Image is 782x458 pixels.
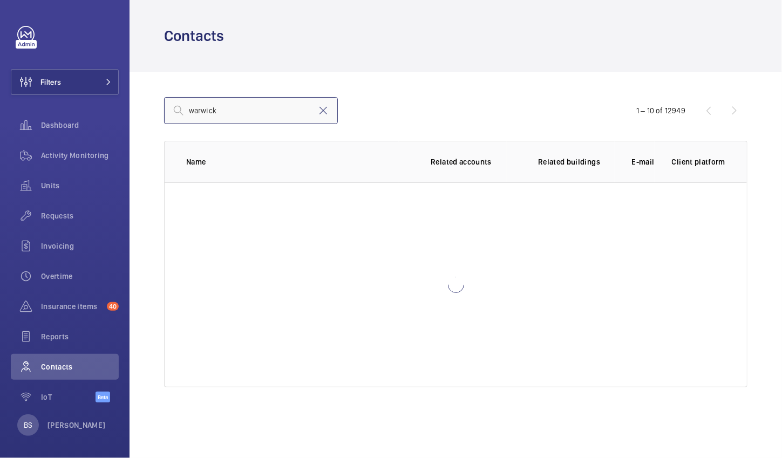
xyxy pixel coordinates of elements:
[636,105,685,116] div: 1 – 10 of 12949
[41,180,119,191] span: Units
[40,77,61,87] span: Filters
[672,156,725,167] p: Client platform
[41,392,96,402] span: IoT
[96,392,110,402] span: Beta
[41,241,119,251] span: Invoicing
[41,301,103,312] span: Insurance items
[107,302,119,311] span: 40
[47,420,106,430] p: [PERSON_NAME]
[11,69,119,95] button: Filters
[41,120,119,131] span: Dashboard
[164,26,230,46] h1: Contacts
[186,156,399,167] p: Name
[41,331,119,342] span: Reports
[431,156,492,167] p: Related accounts
[41,271,119,282] span: Overtime
[632,156,655,167] p: E-mail
[41,361,119,372] span: Contacts
[164,97,338,124] input: Search by lastname, firstname, mail or client
[41,150,119,161] span: Activity Monitoring
[538,156,600,167] p: Related buildings
[41,210,119,221] span: Requests
[24,420,32,430] p: BS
